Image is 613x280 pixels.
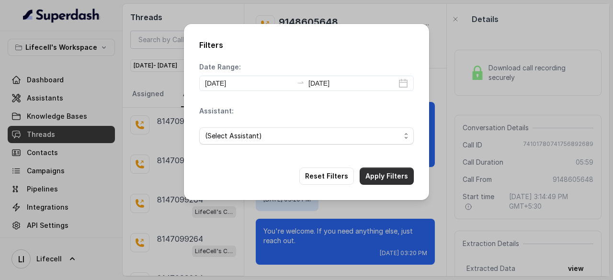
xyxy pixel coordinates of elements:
[199,39,414,51] h2: Filters
[360,168,414,185] button: Apply Filters
[297,78,305,86] span: to
[205,78,293,89] input: Start date
[199,127,414,145] button: (Select Assistant)
[297,78,305,86] span: swap-right
[299,168,354,185] button: Reset Filters
[199,62,241,72] p: Date Range:
[308,78,397,89] input: End date
[205,130,400,142] span: (Select Assistant)
[199,106,234,116] p: Assistant:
